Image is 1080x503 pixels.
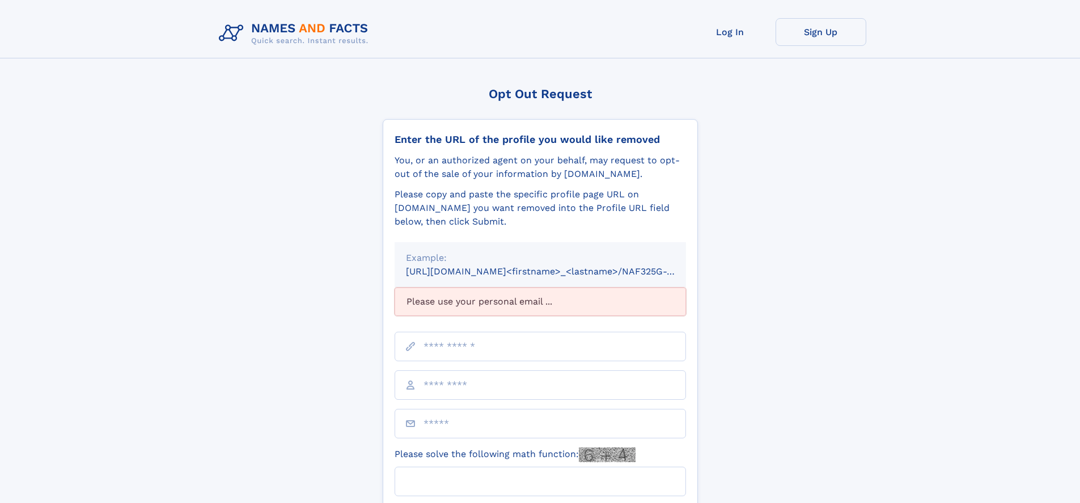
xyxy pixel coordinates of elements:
div: Example: [406,251,675,265]
a: Sign Up [776,18,866,46]
small: [URL][DOMAIN_NAME]<firstname>_<lastname>/NAF325G-xxxxxxxx [406,266,708,277]
a: Log In [685,18,776,46]
label: Please solve the following math function: [395,447,636,462]
img: Logo Names and Facts [214,18,378,49]
div: Opt Out Request [383,87,698,101]
div: Please copy and paste the specific profile page URL on [DOMAIN_NAME] you want removed into the Pr... [395,188,686,229]
div: You, or an authorized agent on your behalf, may request to opt-out of the sale of your informatio... [395,154,686,181]
div: Please use your personal email ... [395,288,686,316]
div: Enter the URL of the profile you would like removed [395,133,686,146]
